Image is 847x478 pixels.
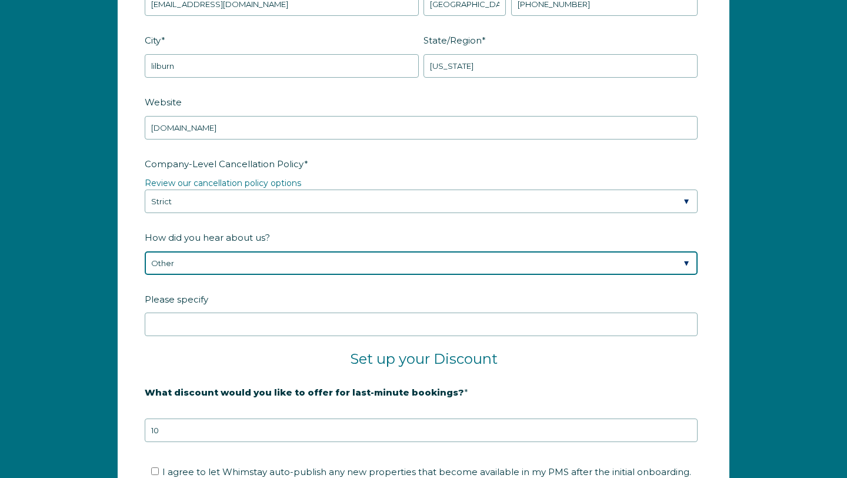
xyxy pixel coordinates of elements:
[145,178,301,188] a: Review our cancellation policy options
[145,155,304,173] span: Company-Level Cancellation Policy
[423,31,482,49] span: State/Region
[350,350,498,367] span: Set up your Discount
[145,31,161,49] span: City
[145,290,208,308] span: Please specify
[162,466,691,477] span: I agree to let Whimstay auto-publish any new properties that become available in my PMS after the...
[145,407,329,417] strong: 20% is recommended, minimum of 10%
[145,228,270,247] span: How did you hear about us?
[145,93,182,111] span: Website
[145,387,464,398] strong: What discount would you like to offer for last-minute bookings?
[151,467,159,475] input: I agree to let Whimstay auto-publish any new properties that become available in my PMS after the...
